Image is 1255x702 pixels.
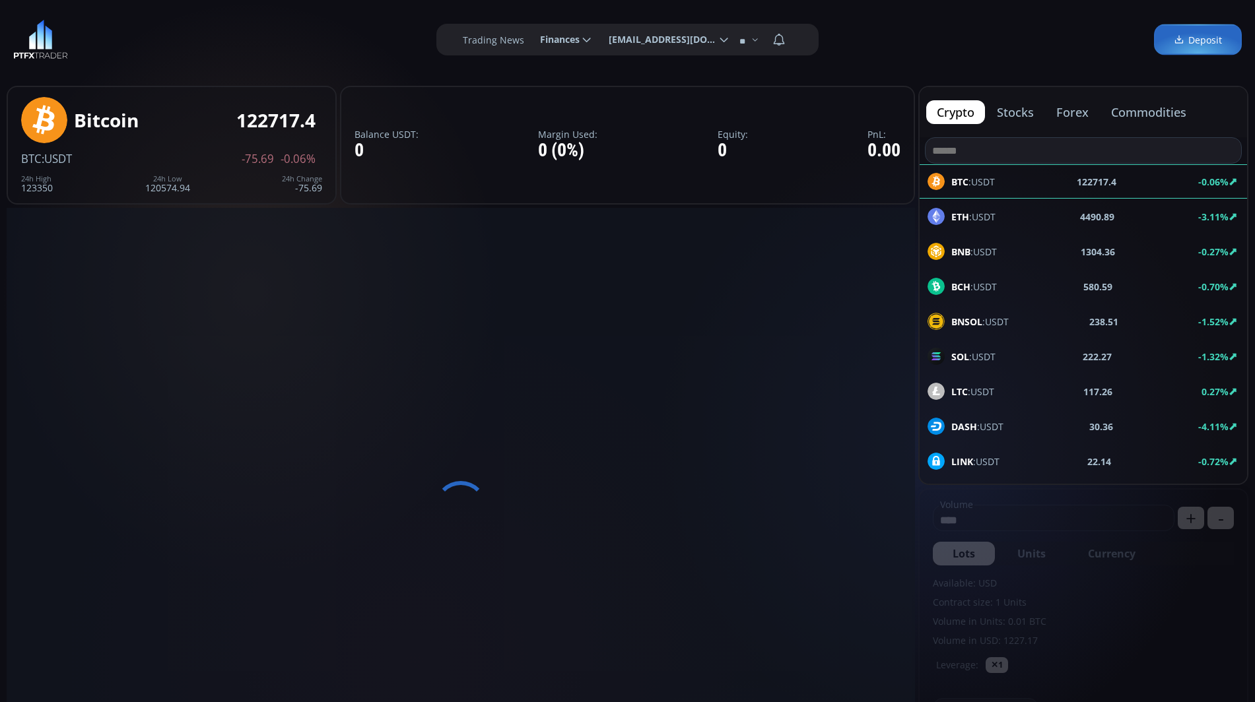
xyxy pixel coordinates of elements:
button: stocks [986,100,1044,124]
div: Bitcoin [74,110,139,131]
b: SOL [951,350,969,363]
span: -75.69 [242,153,274,165]
b: BNSOL [951,315,982,328]
span: Deposit [1174,33,1222,47]
div: 24h Change [282,175,322,183]
div: 0 (0%) [538,141,597,161]
span: :USDT [951,315,1009,329]
span: -0.06% [281,153,316,165]
b: 117.26 [1083,385,1112,399]
span: :USDT [951,455,1000,468]
b: -0.27% [1198,245,1229,258]
div: 24h Low [145,175,190,183]
span: :USDT [951,245,997,259]
b: LTC [951,385,968,398]
button: forex [1046,100,1099,124]
b: 4490.89 [1080,210,1114,224]
b: 580.59 [1083,280,1112,294]
b: -0.70% [1198,280,1229,293]
b: ETH [951,210,969,223]
span: [EMAIL_ADDRESS][DOMAIN_NAME] [EMAIL_ADDRESS][DOMAIN_NAME] [599,26,717,53]
span: :USDT [951,280,997,294]
a: Deposit [1154,24,1242,55]
div: -75.69 [282,175,322,193]
b: 222.27 [1083,350,1112,364]
label: Trading News [463,33,524,47]
span: BTC [21,151,42,166]
span: :USDT [951,385,994,399]
button: commodities [1101,100,1197,124]
label: Balance USDT: [355,129,419,139]
span: :USDT [42,151,72,166]
img: LOGO [13,20,68,59]
div: 0 [718,141,748,161]
button: crypto [926,100,985,124]
b: -4.11% [1198,420,1229,433]
div: 24h High [21,175,53,183]
b: -1.52% [1198,315,1229,328]
div: 122717.4 [236,110,316,131]
span: :USDT [951,350,996,364]
label: PnL: [867,129,900,139]
b: DASH [951,420,977,433]
div: 120574.94 [145,175,190,193]
b: LINK [951,455,973,468]
div: 123350 [21,175,53,193]
div: 0 [355,141,419,161]
b: -1.32% [1198,350,1229,363]
b: 238.51 [1089,315,1118,329]
b: 30.36 [1089,420,1113,433]
b: BCH [951,280,970,293]
label: Equity: [718,129,748,139]
span: Finances [531,26,580,53]
span: :USDT [951,420,1003,433]
span: :USDT [951,210,996,224]
b: -0.72% [1198,455,1229,468]
b: 0.27% [1202,385,1229,398]
label: Margin Used: [538,129,597,139]
b: 22.14 [1087,455,1111,468]
b: 1304.36 [1081,245,1115,259]
div: 0.00 [867,141,900,161]
b: -3.11% [1198,210,1229,223]
b: BNB [951,245,970,258]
